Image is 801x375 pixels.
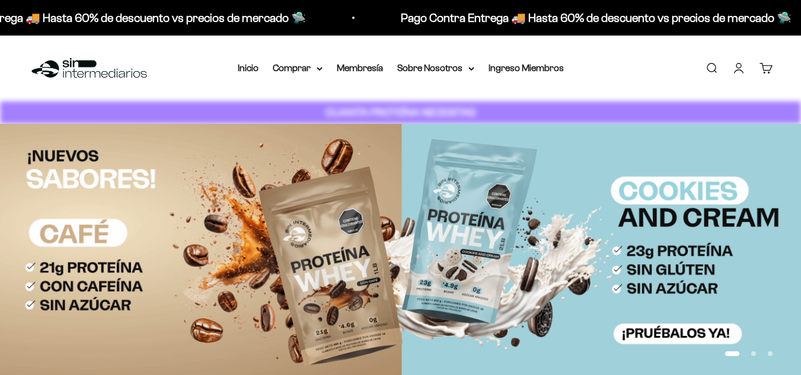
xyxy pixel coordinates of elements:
[489,63,564,73] a: Ingreso Miembros
[337,63,383,73] a: Membresía
[325,106,476,118] strong: CUANTA PROTEÍNA NECESITAS
[238,63,259,73] a: Inicio
[273,60,323,76] summary: Comprar
[400,8,790,27] p: Pago Contra Entrega 🚚 Hasta 60% de descuento vs precios de mercado 🛸
[397,60,474,76] summary: Sobre Nosotros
